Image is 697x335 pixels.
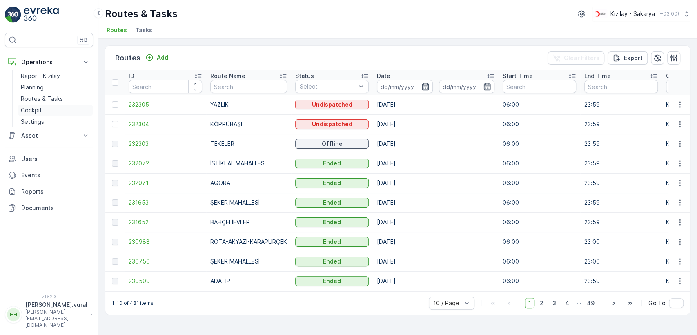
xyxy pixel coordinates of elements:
[21,132,77,140] p: Asset
[295,119,369,129] button: Undispatched
[210,218,287,226] p: BAHÇELİEVLER
[658,11,679,17] p: ( +03:00 )
[129,277,202,285] a: 230509
[373,173,499,193] td: [DATE]
[295,198,369,208] button: Ended
[112,160,118,167] div: Toggle Row Selected
[503,257,576,266] p: 06:00
[503,140,576,148] p: 06:00
[21,106,42,114] p: Cockpit
[549,298,560,308] span: 3
[129,199,202,207] a: 231653
[21,118,44,126] p: Settings
[322,140,343,148] p: Offline
[295,100,369,109] button: Undispatched
[503,218,576,226] p: 06:00
[373,114,499,134] td: [DATE]
[312,120,352,128] p: Undispatched
[135,26,152,34] span: Tasks
[295,139,369,149] button: Offline
[323,257,341,266] p: Ended
[5,294,93,299] span: v 1.52.3
[129,100,202,109] a: 232305
[129,72,134,80] p: ID
[503,238,576,246] p: 06:00
[503,100,576,109] p: 06:00
[210,100,287,109] p: YAZLIK
[112,258,118,265] div: Toggle Row Selected
[295,217,369,227] button: Ended
[129,140,202,148] a: 232303
[157,54,168,62] p: Add
[584,218,658,226] p: 23:59
[112,180,118,186] div: Toggle Row Selected
[142,53,171,63] button: Add
[18,82,93,93] a: Planning
[129,257,202,266] span: 230750
[525,298,534,308] span: 1
[593,7,690,21] button: Kızılay - Sakarya(+03:00)
[5,200,93,216] a: Documents
[21,188,90,196] p: Reports
[373,154,499,173] td: [DATE]
[377,72,390,80] p: Date
[564,54,599,62] p: Clear Filters
[295,178,369,188] button: Ended
[503,179,576,187] p: 06:00
[584,140,658,148] p: 23:59
[295,237,369,247] button: Ended
[129,120,202,128] a: 232304
[129,159,202,167] a: 232072
[323,159,341,167] p: Ended
[584,100,658,109] p: 23:59
[584,277,658,285] p: 23:59
[112,239,118,245] div: Toggle Row Selected
[5,167,93,183] a: Events
[112,121,118,127] div: Toggle Row Selected
[112,101,118,108] div: Toggle Row Selected
[129,179,202,187] a: 232071
[210,257,287,266] p: ŞEKER MAHALLESİ
[5,183,93,200] a: Reports
[21,204,90,212] p: Documents
[584,179,658,187] p: 23:59
[129,218,202,226] a: 231652
[593,9,607,18] img: k%C4%B1z%C4%B1lay_DTAvauz.png
[210,140,287,148] p: TEKELER
[112,219,118,226] div: Toggle Row Selected
[21,95,63,103] p: Routes & Tasks
[25,301,87,309] p: [PERSON_NAME].vural
[323,199,341,207] p: Ended
[5,151,93,167] a: Users
[112,141,118,147] div: Toggle Row Selected
[503,120,576,128] p: 06:00
[295,276,369,286] button: Ended
[584,80,658,93] input: Search
[373,271,499,291] td: [DATE]
[323,179,341,187] p: Ended
[210,120,287,128] p: KÖPRÜBAŞI
[300,83,356,91] p: Select
[295,72,314,80] p: Status
[373,212,499,232] td: [DATE]
[503,159,576,167] p: 06:00
[18,93,93,105] a: Routes & Tasks
[5,7,21,23] img: logo
[21,72,60,80] p: Rapor - Kızılay
[373,95,499,114] td: [DATE]
[21,83,44,92] p: Planning
[373,134,499,154] td: [DATE]
[129,80,202,93] input: Search
[584,120,658,128] p: 23:59
[25,309,87,328] p: [PERSON_NAME][EMAIL_ADDRESS][DOMAIN_NAME]
[584,72,611,80] p: End Time
[5,127,93,144] button: Asset
[105,7,178,20] p: Routes & Tasks
[434,82,437,92] p: -
[377,80,433,93] input: dd/mm/yyyy
[373,252,499,271] td: [DATE]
